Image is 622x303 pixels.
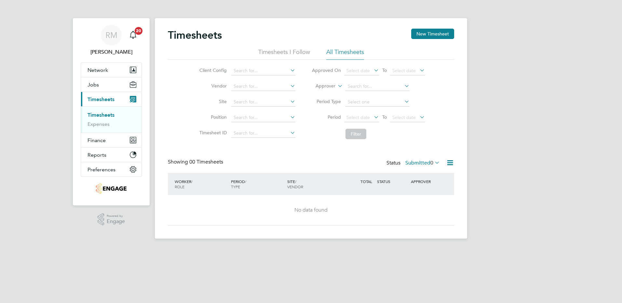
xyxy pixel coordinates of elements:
span: Rachel McIntosh [81,48,142,56]
label: Timesheet ID [197,130,227,136]
div: Timesheets [81,106,142,133]
a: 20 [127,25,140,46]
nav: Main navigation [73,18,150,205]
input: Select one [345,98,410,107]
span: Reports [88,152,106,158]
span: Select date [392,68,416,73]
span: Select date [346,68,370,73]
span: To [380,66,389,74]
span: ROLE [175,184,184,189]
input: Search for... [231,82,295,91]
div: Status [386,159,441,168]
input: Search for... [231,113,295,122]
a: Expenses [88,121,110,127]
span: 20 [135,27,142,35]
span: Network [88,67,108,73]
button: Jobs [81,77,142,92]
label: Client Config [197,67,227,73]
span: Powered by [107,213,125,219]
div: SITE [286,176,342,192]
span: / [191,179,193,184]
button: New Timesheet [411,29,454,39]
input: Search for... [231,98,295,107]
a: Powered byEngage [98,213,125,226]
span: TYPE [231,184,240,189]
span: VENDOR [287,184,303,189]
span: Engage [107,219,125,224]
span: To [380,113,389,121]
label: Period Type [312,99,341,104]
span: Select date [392,114,416,120]
img: e-personnel-logo-retina.png [96,183,126,194]
input: Search for... [231,129,295,138]
label: Period [312,114,341,120]
li: All Timesheets [326,48,364,60]
div: Showing [168,159,224,165]
button: Timesheets [81,92,142,106]
input: Search for... [345,82,410,91]
div: APPROVER [409,176,443,187]
div: No data found [174,207,448,214]
a: RM[PERSON_NAME] [81,25,142,56]
button: Filter [345,129,366,139]
li: Timesheets I Follow [258,48,310,60]
button: Network [81,63,142,77]
span: Select date [346,114,370,120]
div: PERIOD [229,176,286,192]
span: / [295,179,296,184]
a: Timesheets [88,112,115,118]
span: TOTAL [360,179,372,184]
span: RM [105,31,117,39]
label: Approved On [312,67,341,73]
label: Vendor [197,83,227,89]
input: Search for... [231,66,295,75]
button: Preferences [81,162,142,177]
span: 00 Timesheets [189,159,223,165]
span: Jobs [88,82,99,88]
a: Go to home page [81,183,142,194]
div: WORKER [173,176,229,192]
label: Submitted [405,160,440,166]
label: Position [197,114,227,120]
button: Reports [81,148,142,162]
label: Approver [306,83,335,89]
span: / [245,179,246,184]
button: Finance [81,133,142,147]
label: Site [197,99,227,104]
span: Preferences [88,166,115,173]
span: 0 [430,160,433,166]
div: STATUS [375,176,409,187]
span: Finance [88,137,106,143]
h2: Timesheets [168,29,222,42]
span: Timesheets [88,96,115,102]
